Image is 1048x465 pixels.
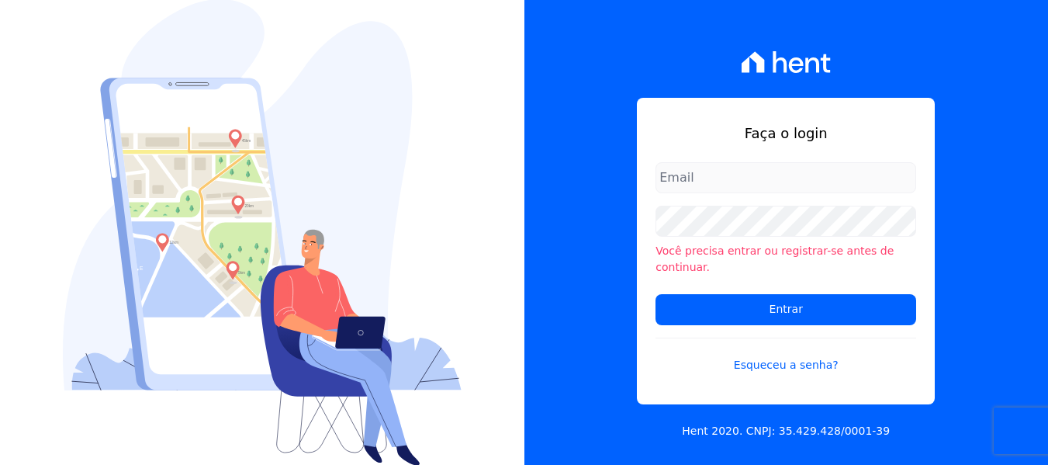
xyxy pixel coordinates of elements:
li: Você precisa entrar ou registrar-se antes de continuar. [655,243,916,276]
h1: Faça o login [655,123,916,144]
a: Esqueceu a senha? [655,338,916,373]
input: Email [655,162,916,193]
input: Entrar [655,294,916,325]
p: Hent 2020. CNPJ: 35.429.428/0001-39 [682,423,890,439]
